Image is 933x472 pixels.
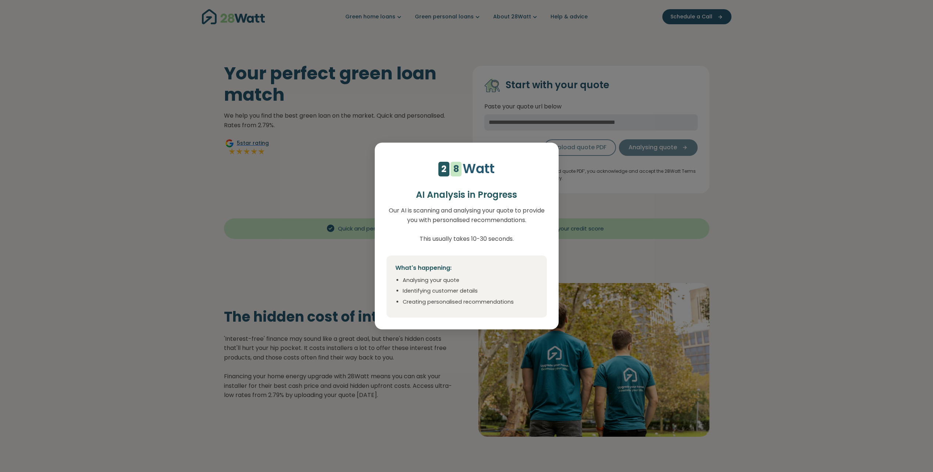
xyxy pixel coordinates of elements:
[395,264,538,272] h4: What's happening:
[387,206,547,243] p: Our AI is scanning and analysing your quote to provide you with personalised recommendations. Thi...
[403,298,538,306] li: Creating personalised recommendations
[453,162,459,176] div: 8
[463,158,495,179] p: Watt
[403,276,538,285] li: Analysing your quote
[441,162,446,176] div: 2
[403,287,538,295] li: Identifying customer details
[387,190,547,200] h2: AI Analysis in Progress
